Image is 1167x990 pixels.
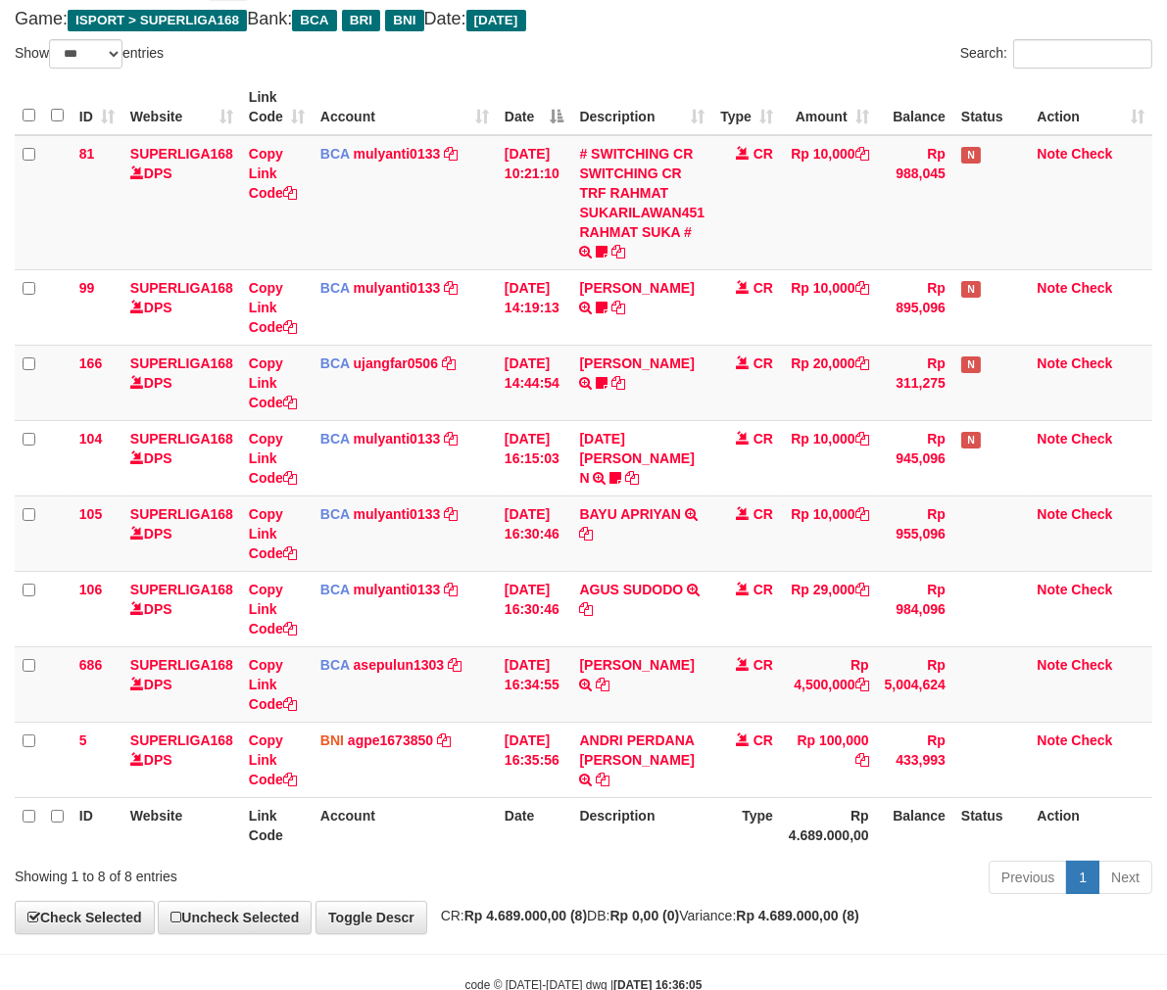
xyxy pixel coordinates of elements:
[320,582,350,597] span: BCA
[781,79,877,135] th: Amount: activate to sort column ascending
[1029,79,1152,135] th: Action: activate to sort column ascending
[754,431,773,447] span: CR
[497,797,572,853] th: Date
[579,355,694,371] a: [PERSON_NAME]
[877,269,953,345] td: Rp 895,096
[596,772,609,787] a: Copy ANDRI PERDANA RAMADHANI to clipboard
[497,269,572,345] td: [DATE] 14:19:13
[466,10,526,31] span: [DATE]
[611,244,625,259] a: Copy # SWITCHING CR SWITCHING CR TRF RAHMAT SUKARILAWAN451 RAHMAT SUKA # to clipboard
[249,582,297,636] a: Copy Link Code
[320,355,350,371] span: BCA
[348,732,433,748] a: agpe1673850
[385,10,423,31] span: BNI
[1071,582,1112,597] a: Check
[877,646,953,722] td: Rp 5,004,624
[877,345,953,420] td: Rp 311,275
[579,506,680,522] a: BAYU APRIYAN
[571,79,712,135] th: Description: activate to sort column ascending
[497,79,572,135] th: Date: activate to sort column descending
[736,908,858,923] strong: Rp 4.689.000,00 (8)
[444,146,458,162] a: Copy mulyanti0133 to clipboard
[754,582,773,597] span: CR
[354,431,441,447] a: mulyanti0133
[961,356,981,373] span: Has Note
[877,135,953,270] td: Rp 988,045
[320,146,350,162] span: BCA
[122,420,241,495] td: DPS
[877,79,953,135] th: Balance
[122,135,241,270] td: DPS
[497,722,572,797] td: [DATE] 16:35:56
[855,677,869,692] a: Copy Rp 4,500,000 to clipboard
[320,280,350,296] span: BCA
[122,722,241,797] td: DPS
[354,582,441,597] a: mulyanti0133
[961,281,981,298] span: Has Note
[320,657,350,673] span: BCA
[464,908,587,923] strong: Rp 4.689.000,00 (8)
[130,732,233,748] a: SUPERLIGA168
[855,582,869,597] a: Copy Rp 29,000 to clipboard
[781,797,877,853] th: Rp 4.689.000,00
[249,732,297,787] a: Copy Link Code
[313,79,497,135] th: Account: activate to sort column ascending
[855,355,869,371] a: Copy Rp 20,000 to clipboard
[953,797,1029,853] th: Status
[625,470,639,486] a: Copy ZUL FIRMAN N to clipboard
[877,420,953,495] td: Rp 945,096
[579,582,683,597] a: AGUS SUDODO
[754,280,773,296] span: CR
[241,797,313,853] th: Link Code
[130,355,233,371] a: SUPERLIGA168
[249,280,297,335] a: Copy Link Code
[49,39,122,69] select: Showentries
[342,10,380,31] span: BRI
[989,861,1067,894] a: Previous
[249,431,297,486] a: Copy Link Code
[79,431,102,447] span: 104
[72,797,122,853] th: ID
[1029,797,1152,853] th: Action
[1071,355,1112,371] a: Check
[249,146,297,201] a: Copy Link Code
[1071,657,1112,673] a: Check
[122,345,241,420] td: DPS
[611,300,625,315] a: Copy MUHAMMAD REZA to clipboard
[877,722,953,797] td: Rp 433,993
[497,571,572,646] td: [DATE] 16:30:46
[444,431,458,447] a: Copy mulyanti0133 to clipboard
[855,431,869,447] a: Copy Rp 10,000 to clipboard
[354,355,438,371] a: ujangfar0506
[122,495,241,571] td: DPS
[130,146,233,162] a: SUPERLIGA168
[754,732,773,748] span: CR
[15,10,1152,29] h4: Game: Bank: Date:
[579,601,593,617] a: Copy AGUS SUDODO to clipboard
[79,146,95,162] span: 81
[442,355,456,371] a: Copy ujangfar0506 to clipboard
[1037,280,1067,296] a: Note
[15,39,164,69] label: Show entries
[497,495,572,571] td: [DATE] 16:30:46
[1037,146,1067,162] a: Note
[448,657,462,673] a: Copy asepulun1303 to clipboard
[122,571,241,646] td: DPS
[79,280,95,296] span: 99
[1037,732,1067,748] a: Note
[122,269,241,345] td: DPS
[15,859,471,886] div: Showing 1 to 8 of 8 entries
[249,355,297,410] a: Copy Link Code
[781,345,877,420] td: Rp 20,000
[158,901,312,934] a: Uncheck Selected
[354,146,441,162] a: mulyanti0133
[130,657,233,673] a: SUPERLIGA168
[354,506,441,522] a: mulyanti0133
[754,355,773,371] span: CR
[354,280,441,296] a: mulyanti0133
[497,420,572,495] td: [DATE] 16:15:03
[1037,506,1067,522] a: Note
[754,506,773,522] span: CR
[497,135,572,270] td: [DATE] 10:21:10
[571,797,712,853] th: Description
